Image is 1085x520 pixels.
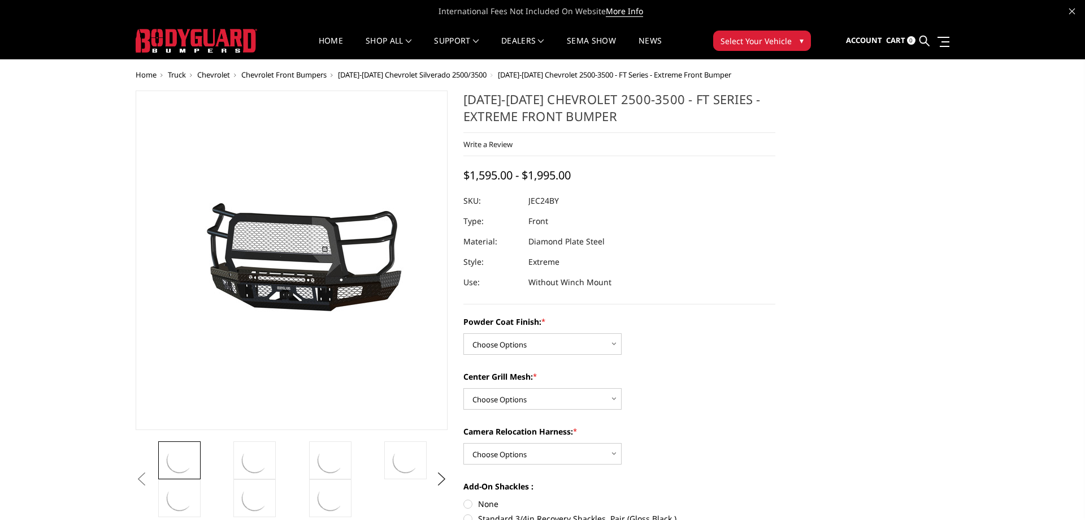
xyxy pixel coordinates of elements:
[338,70,487,80] a: [DATE]-[DATE] Chevrolet Silverado 2500/3500
[800,35,804,46] span: ▾
[197,70,230,80] a: Chevrolet
[136,29,257,53] img: BODYGUARD BUMPERS
[713,31,811,51] button: Select Your Vehicle
[164,445,195,476] img: 2024-2025 Chevrolet 2500-3500 - FT Series - Extreme Front Bumper
[463,498,775,510] label: None
[498,70,731,80] span: [DATE]-[DATE] Chevrolet 2500-3500 - FT Series - Extreme Front Bumper
[463,252,520,272] dt: Style:
[315,445,346,476] img: 2024-2025 Chevrolet 2500-3500 - FT Series - Extreme Front Bumper
[886,35,905,45] span: Cart
[846,35,882,45] span: Account
[315,483,346,514] img: 2024-2025 Chevrolet 2500-3500 - FT Series - Extreme Front Bumper
[463,191,520,211] dt: SKU:
[528,272,611,293] dd: Without Winch Mount
[567,37,616,59] a: SEMA Show
[528,231,605,252] dd: Diamond Plate Steel
[366,37,411,59] a: shop all
[434,37,479,59] a: Support
[168,70,186,80] a: Truck
[463,272,520,293] dt: Use:
[907,36,915,45] span: 0
[528,191,559,211] dd: JEC24BY
[721,35,792,47] span: Select Your Vehicle
[241,70,327,80] a: Chevrolet Front Bumpers
[639,37,662,59] a: News
[136,91,448,430] a: 2024-2025 Chevrolet 2500-3500 - FT Series - Extreme Front Bumper
[463,371,775,383] label: Center Grill Mesh:
[164,483,195,514] img: 2024-2025 Chevrolet 2500-3500 - FT Series - Extreme Front Bumper
[463,316,775,328] label: Powder Coat Finish:
[136,70,157,80] a: Home
[886,25,915,56] a: Cart 0
[528,211,548,231] dd: Front
[390,445,421,476] img: 2024-2025 Chevrolet 2500-3500 - FT Series - Extreme Front Bumper
[433,471,450,488] button: Next
[501,37,544,59] a: Dealers
[528,252,559,272] dd: Extreme
[463,231,520,252] dt: Material:
[463,167,571,183] span: $1,595.00 - $1,995.00
[463,426,775,437] label: Camera Relocation Harness:
[846,25,882,56] a: Account
[606,6,643,17] a: More Info
[463,139,513,149] a: Write a Review
[239,483,270,514] img: 2024-2025 Chevrolet 2500-3500 - FT Series - Extreme Front Bumper
[463,91,775,133] h1: [DATE]-[DATE] Chevrolet 2500-3500 - FT Series - Extreme Front Bumper
[133,471,150,488] button: Previous
[463,480,775,492] label: Add-On Shackles :
[239,445,270,476] img: 2024-2025 Chevrolet 2500-3500 - FT Series - Extreme Front Bumper
[319,37,343,59] a: Home
[463,211,520,231] dt: Type:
